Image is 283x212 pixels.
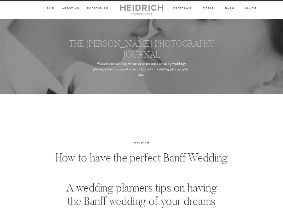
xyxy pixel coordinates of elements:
[90,61,193,80] p: Welcome to our blog where we share some amazing weddings photographed by your favourite Canadian ...
[59,181,224,208] h1: A wedding planners tips on having the Banff wedding of your dreams
[53,39,230,62] h3: THE [PERSON_NAME] PHOTOGRAPHY JOURNAL
[133,141,150,145] a: Wedding
[61,7,81,11] a: ABOUT Us
[203,7,215,11] a: PRESS
[50,151,233,164] h1: How to have the perfect Banff Wedding
[242,7,258,11] a: inquire
[225,7,235,11] a: BLOG
[173,7,192,11] a: PORTFOLIO
[86,7,109,11] a: Experience
[44,7,54,11] a: HOME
